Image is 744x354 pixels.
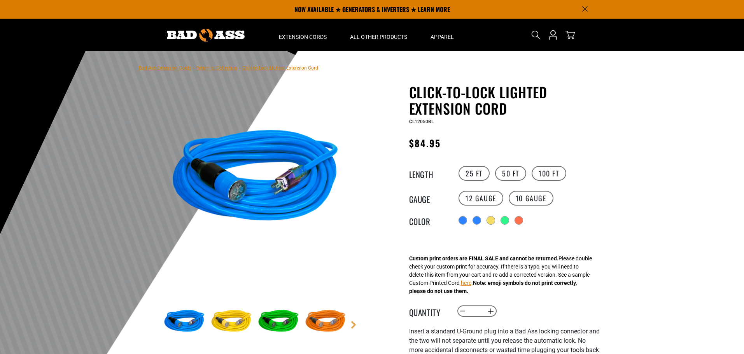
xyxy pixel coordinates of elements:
[193,65,194,71] span: ›
[338,19,419,51] summary: All Other Products
[431,33,454,40] span: Apparel
[239,65,240,71] span: ›
[461,279,471,287] button: here
[530,29,542,41] summary: Search
[256,299,301,344] img: green
[495,166,526,181] label: 50 FT
[303,299,348,344] img: orange
[532,166,566,181] label: 100 FT
[459,191,503,206] label: 12 Gauge
[139,63,318,72] nav: breadcrumbs
[162,299,207,344] img: blue
[409,255,558,262] strong: Custom print orders are FINAL SALE and cannot be returned.
[409,84,600,117] h1: Click-to-Lock Lighted Extension Cord
[279,33,327,40] span: Extension Cords
[409,119,434,124] span: CL12050BL
[209,299,254,344] img: yellow
[162,85,349,273] img: blue
[196,65,237,71] a: Return to Collection
[419,19,466,51] summary: Apparel
[409,280,577,294] strong: Note: emoji symbols do not print correctly, please do not use them.
[409,193,448,203] legend: Gauge
[267,19,338,51] summary: Extension Cords
[459,166,490,181] label: 25 FT
[409,215,448,225] legend: Color
[509,191,553,206] label: 10 Gauge
[409,306,448,316] label: Quantity
[242,65,318,71] span: Click-to-Lock Lighted Extension Cord
[167,29,245,42] img: Bad Ass Extension Cords
[409,136,441,150] span: $84.95
[350,33,407,40] span: All Other Products
[409,255,592,295] div: Please double check your custom print for accuracy. If there is a typo, you will need to delete t...
[350,321,357,329] a: Next
[409,168,448,178] legend: Length
[139,65,191,71] a: Bad Ass Extension Cords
